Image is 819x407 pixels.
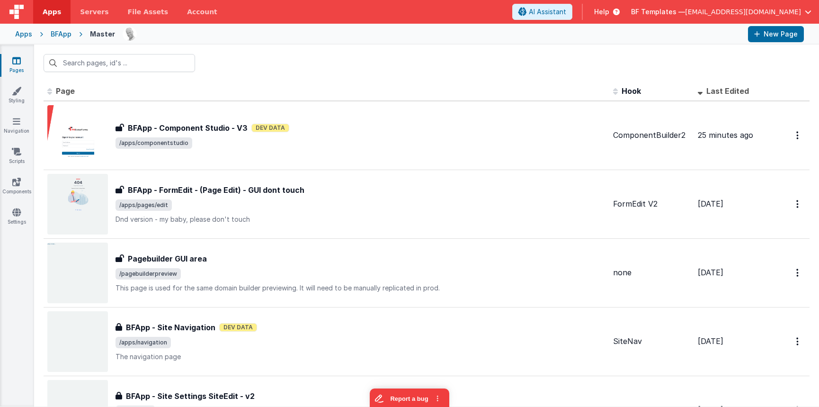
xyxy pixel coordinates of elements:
div: SiteNav [613,336,690,347]
button: Options [791,263,806,282]
button: New Page [748,26,804,42]
span: BF Templates — [631,7,685,17]
span: Page [56,86,75,96]
span: /apps/pages/edit [116,199,172,211]
span: 25 minutes ago [698,130,753,140]
span: File Assets [128,7,169,17]
h3: Pagebuilder GUI area [128,253,207,264]
img: 11ac31fe5dc3d0eff3fbbbf7b26fa6e1 [123,27,136,41]
span: [DATE] [698,199,723,208]
h3: BFApp - FormEdit - (Page Edit) - GUI dont touch [128,184,304,196]
p: The navigation page [116,352,605,362]
button: Options [791,332,806,351]
h3: BFApp - Site Settings SiteEdit - v2 [126,390,255,402]
span: /apps/navigation [116,337,171,348]
span: Servers [80,7,108,17]
p: Dnd version - my baby, please don't touch [116,215,605,224]
span: Hook [622,86,641,96]
div: ComponentBuilder2 [613,130,690,141]
div: FormEdit V2 [613,199,690,209]
span: Dev Data [251,124,289,132]
button: AI Assistant [512,4,572,20]
span: Apps [43,7,61,17]
button: Options [791,126,806,145]
span: /pagebuilderpreview [116,268,181,280]
h3: BFApp - Site Navigation [126,322,215,333]
div: none [613,267,690,278]
button: Options [791,194,806,214]
button: BF Templates — [EMAIL_ADDRESS][DOMAIN_NAME] [631,7,811,17]
div: BFApp [51,29,71,39]
div: Master [90,29,115,39]
span: [EMAIL_ADDRESS][DOMAIN_NAME] [685,7,801,17]
p: This page is used for the same domain builder previewing. It will need to be manually replicated ... [116,283,605,293]
div: Apps [15,29,32,39]
span: [DATE] [698,336,723,346]
span: Help [594,7,609,17]
input: Search pages, id's ... [44,54,195,72]
h3: BFApp - Component Studio - V3 [128,122,248,134]
span: Dev Data [219,323,257,332]
span: AI Assistant [529,7,566,17]
span: [DATE] [698,268,723,277]
span: Last Edited [706,86,749,96]
span: /apps/componentstudio [116,137,192,149]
